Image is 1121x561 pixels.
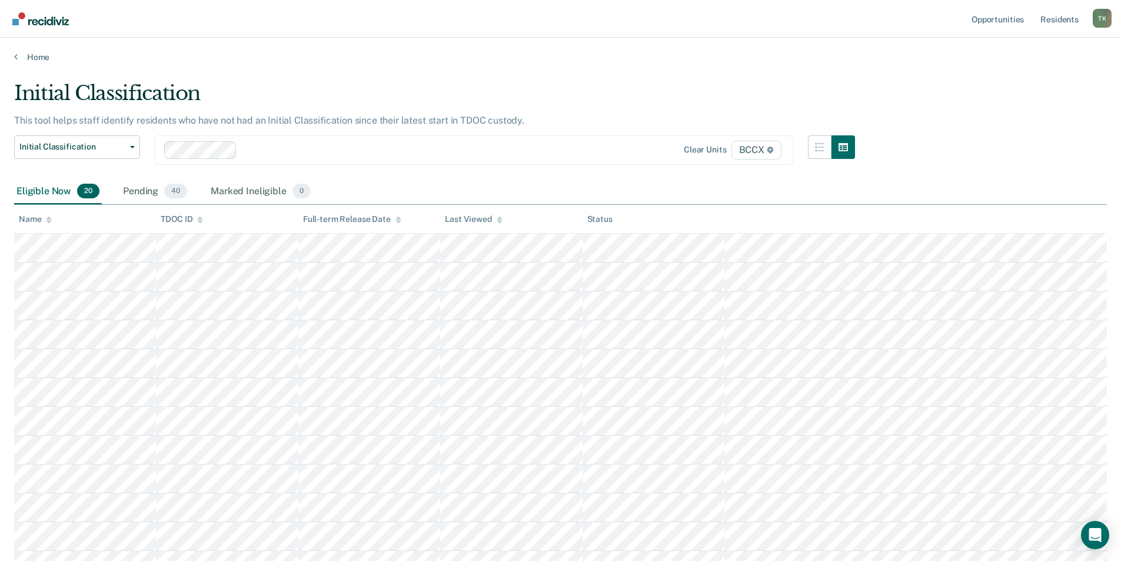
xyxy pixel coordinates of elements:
[14,135,140,159] button: Initial Classification
[14,81,855,115] div: Initial Classification
[14,179,102,205] div: Eligible Now20
[164,184,187,199] span: 40
[731,141,781,160] span: BCCX
[121,179,189,205] div: Pending40
[292,184,311,199] span: 0
[19,142,125,152] span: Initial Classification
[445,214,502,224] div: Last Viewed
[303,214,401,224] div: Full-term Release Date
[14,52,1107,62] a: Home
[208,179,313,205] div: Marked Ineligible0
[1093,9,1112,28] div: T K
[161,214,203,224] div: TDOC ID
[77,184,99,199] span: 20
[1081,521,1109,549] div: Open Intercom Messenger
[587,214,613,224] div: Status
[1093,9,1112,28] button: Profile dropdown button
[12,12,69,25] img: Recidiviz
[19,214,52,224] div: Name
[14,115,524,126] p: This tool helps staff identify residents who have not had an Initial Classification since their l...
[684,145,727,155] div: Clear units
